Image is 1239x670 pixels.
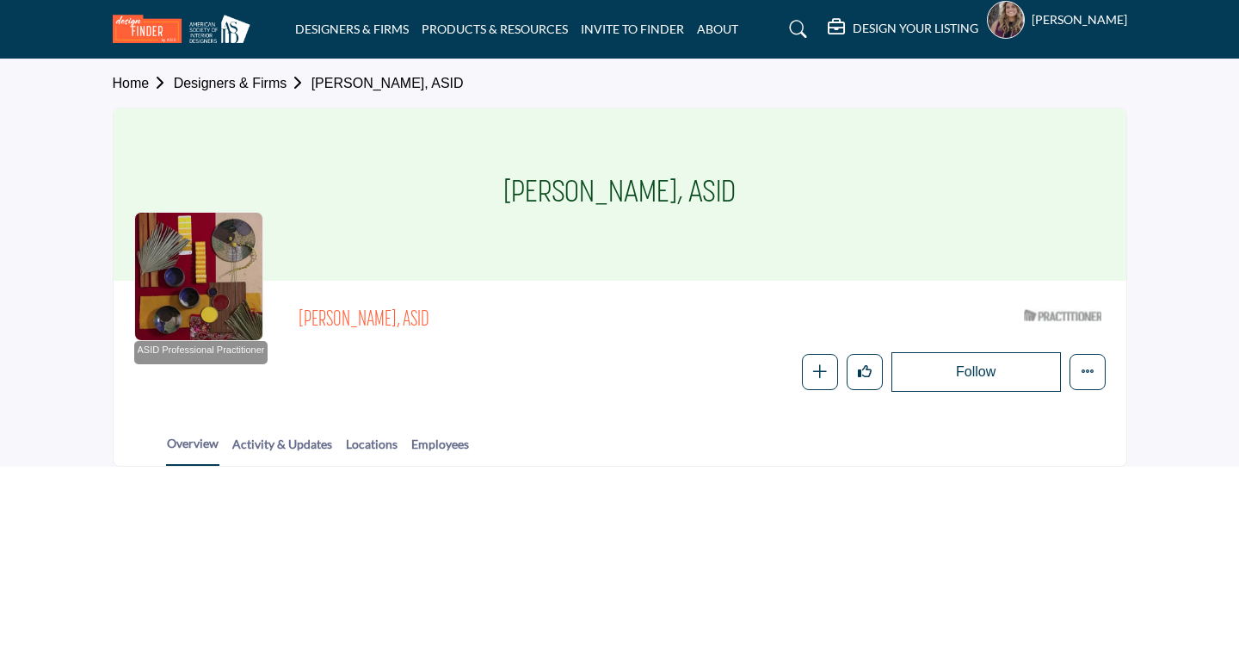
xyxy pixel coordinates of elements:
h1: [PERSON_NAME], ASID [503,109,736,281]
a: DESIGNERS & FIRMS [295,22,409,36]
a: Search [773,16,818,43]
span: Christopher Rose, ASID [299,307,772,335]
a: Locations [345,435,398,465]
a: Home [113,76,174,90]
a: Overview [166,434,219,466]
span: ASID Professional Practitioner [138,343,265,357]
a: Activity & Updates [231,435,333,465]
img: ASID Qualified Practitioners [1024,306,1101,326]
a: Employees [410,435,470,465]
h5: [PERSON_NAME] [1032,11,1127,28]
button: Follow [891,352,1061,392]
a: INVITE TO FINDER [581,22,684,36]
a: ABOUT [697,22,738,36]
button: More details [1069,354,1106,390]
button: Show hide supplier dropdown [987,1,1025,39]
button: Like [847,354,883,390]
a: PRODUCTS & RESOURCES [422,22,568,36]
h5: DESIGN YOUR LISTING [853,21,978,36]
div: DESIGN YOUR LISTING [828,19,978,40]
a: Designers & Firms [174,76,311,90]
img: site Logo [113,15,259,43]
a: [PERSON_NAME], ASID [311,76,464,90]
